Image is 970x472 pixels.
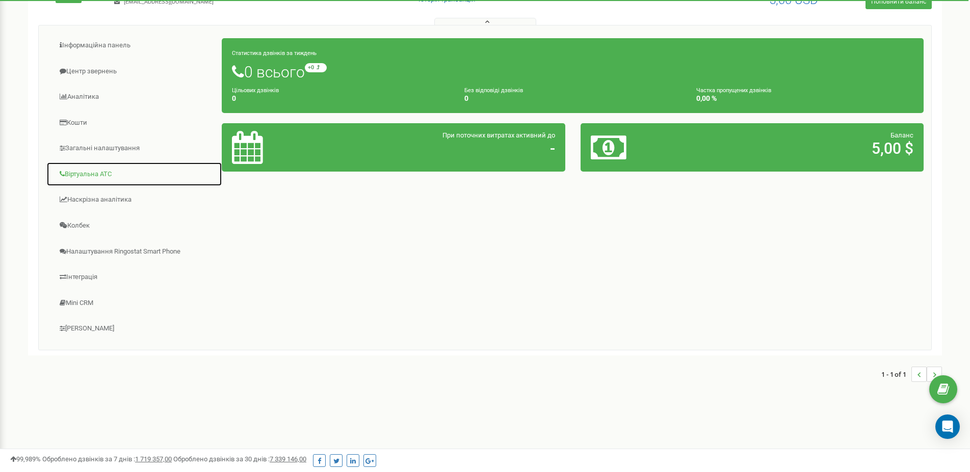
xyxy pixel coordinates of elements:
[881,356,942,392] nav: ...
[232,95,449,102] h4: 0
[135,455,172,463] u: 1 719 357,00
[305,63,327,72] small: +0
[232,63,913,80] h1: 0 всього
[881,367,911,382] span: 1 - 1 of 1
[46,316,222,341] a: [PERSON_NAME]
[232,87,279,94] small: Цільових дзвінків
[42,455,172,463] span: Оброблено дзвінків за 7 днів :
[703,140,913,157] h2: 5,00 $
[696,87,771,94] small: Частка пропущених дзвінків
[270,455,306,463] u: 7 339 146,00
[46,213,222,238] a: Колбек
[464,87,523,94] small: Без відповіді дзвінків
[696,95,913,102] h4: 0,00 %
[46,110,222,135] a: Кошти
[46,187,222,212] a: Наскрізна аналітика
[46,239,222,264] a: Налаштування Ringostat Smart Phone
[935,414,960,439] div: Open Intercom Messenger
[46,291,222,316] a: Mini CRM
[890,131,913,139] span: Баланс
[46,162,222,187] a: Віртуальна АТС
[46,33,222,58] a: Інформаційна панель
[345,140,555,157] h2: -
[173,455,306,463] span: Оброблено дзвінків за 30 днів :
[46,136,222,161] a: Загальні налаштування
[464,95,681,102] h4: 0
[10,455,41,463] span: 99,989%
[46,265,222,290] a: Інтеграція
[232,50,317,57] small: Статистика дзвінків за тиждень
[46,85,222,109] a: Аналiтика
[442,131,555,139] span: При поточних витратах активний до
[46,59,222,84] a: Центр звернень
